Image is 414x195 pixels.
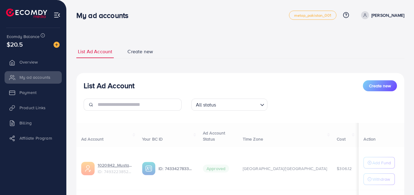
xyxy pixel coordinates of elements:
img: logo [6,9,47,18]
img: menu [54,12,61,19]
h3: List Ad Account [84,81,134,90]
span: Create new [127,48,153,55]
h3: My ad accounts [76,11,133,20]
a: metap_pakistan_001 [289,11,336,20]
img: image [54,42,60,48]
span: metap_pakistan_001 [294,13,331,17]
button: Create new [363,80,397,91]
span: $20.5 [7,40,23,49]
span: All status [195,100,217,109]
span: Ecomdy Balance [7,33,40,40]
input: Search for option [218,99,258,109]
div: Search for option [191,99,267,111]
span: Create new [369,83,391,89]
span: List Ad Account [78,48,112,55]
a: [PERSON_NAME] [359,11,404,19]
p: [PERSON_NAME] [371,12,404,19]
